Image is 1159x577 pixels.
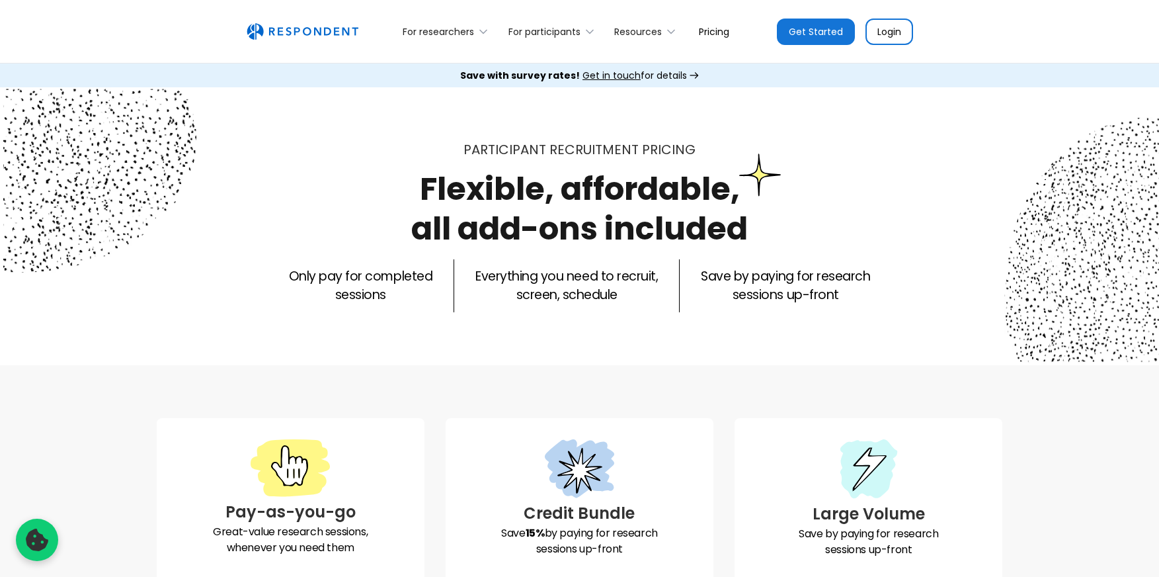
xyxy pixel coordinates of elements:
div: Resources [614,25,662,38]
div: For researchers [403,25,474,38]
span: Participant recruitment [463,140,639,159]
h3: Large Volume [745,502,992,526]
div: For researchers [395,16,500,47]
div: For participants [500,16,606,47]
h1: Flexible, affordable, all add-ons included [411,167,748,251]
a: Pricing [688,16,740,47]
img: Untitled UI logotext [247,23,358,40]
h3: Pay-as-you-go [167,500,414,524]
a: Login [865,19,913,45]
p: Everything you need to recruit, screen, schedule [475,267,658,304]
strong: Save with survey rates! [460,69,580,82]
span: PRICING [642,140,696,159]
p: Save by paying for research sessions up-front [701,267,870,304]
div: Resources [607,16,688,47]
p: Only pay for completed sessions [289,267,432,304]
p: Save by paying for research sessions up-front [745,526,992,558]
h3: Credit Bundle [456,502,703,525]
strong: 15% [526,525,545,541]
div: for details [460,69,687,82]
a: home [247,23,358,40]
p: Great-value research sessions, whenever you need them [167,524,414,556]
a: Get Started [777,19,855,45]
p: Save by paying for research sessions up-front [456,525,703,557]
span: Get in touch [582,69,641,82]
div: For participants [508,25,580,38]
